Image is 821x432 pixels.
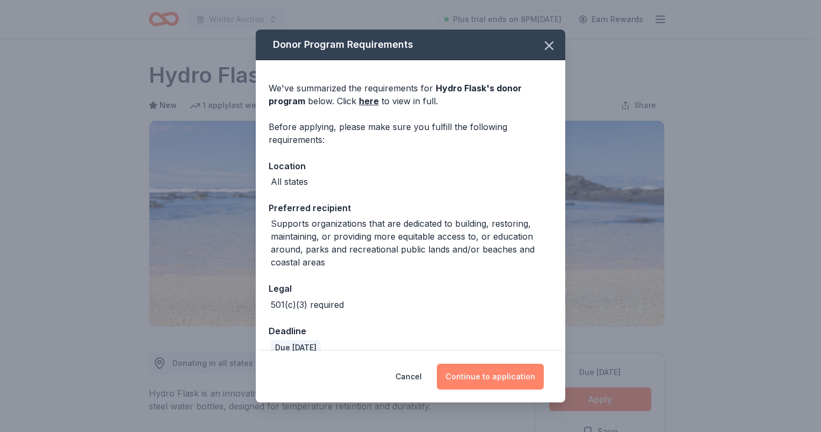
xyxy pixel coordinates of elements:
button: Cancel [395,364,422,390]
button: Continue to application [437,364,544,390]
div: Legal [269,282,552,296]
div: Location [269,159,552,173]
div: Supports organizations that are dedicated to building, restoring, maintaining, or providing more ... [271,217,552,269]
div: Deadline [269,324,552,338]
div: Donor Program Requirements [256,30,565,60]
div: We've summarized the requirements for below. Click to view in full. [269,82,552,107]
div: All states [271,175,308,188]
div: Due [DATE] [271,340,321,355]
div: 501(c)(3) required [271,298,344,311]
div: Before applying, please make sure you fulfill the following requirements: [269,120,552,146]
div: Preferred recipient [269,201,552,215]
a: here [359,95,379,107]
